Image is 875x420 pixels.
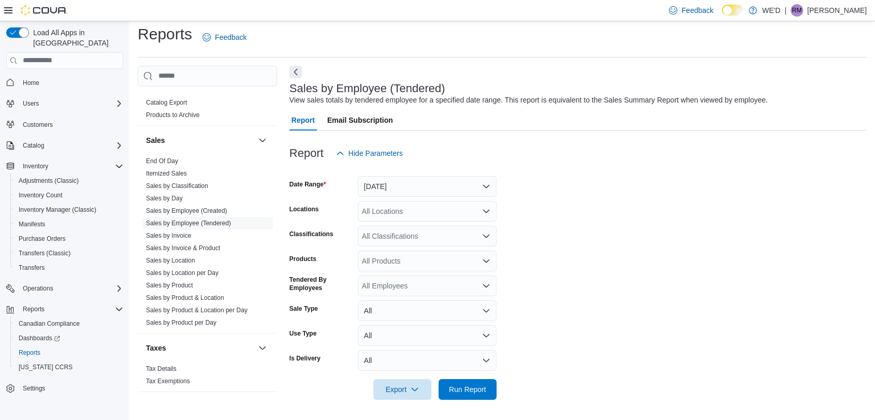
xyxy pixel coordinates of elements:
button: Hide Parameters [332,143,407,164]
span: Load All Apps in [GEOGRAPHIC_DATA] [29,27,123,48]
p: WE'D [762,4,780,17]
img: Cova [21,5,67,16]
a: Settings [19,382,49,395]
span: Itemized Sales [146,169,187,178]
button: Export [373,379,431,400]
a: Dashboards [10,331,127,345]
a: Sales by Employee (Tendered) [146,220,231,227]
span: Users [19,97,123,110]
h1: Reports [138,24,192,45]
span: Operations [23,284,53,293]
button: Run Report [439,379,497,400]
span: Transfers [19,264,45,272]
a: Itemized Sales [146,170,187,177]
span: Dashboards [14,332,123,344]
button: Transfers (Classic) [10,246,127,260]
a: Products to Archive [146,111,199,119]
span: Reports [14,346,123,359]
a: Sales by Invoice & Product [146,244,220,252]
button: Users [2,96,127,111]
h3: Taxes [146,343,166,353]
button: Home [2,75,127,90]
button: Sales [256,134,269,147]
span: Feedback [215,32,246,42]
button: Reports [10,345,127,360]
h3: Sales [146,135,165,146]
button: [DATE] [358,176,497,197]
span: Sales by Product & Location [146,294,224,302]
button: Sales [146,135,254,146]
button: Inventory Count [10,188,127,202]
label: Date Range [289,180,326,189]
span: Feedback [681,5,713,16]
a: Purchase Orders [14,233,70,245]
span: Report [291,110,315,131]
button: Catalog [2,138,127,153]
span: Sales by Invoice [146,231,191,240]
span: Inventory Manager (Classic) [19,206,96,214]
a: Dashboards [14,332,64,344]
span: Tax Details [146,365,177,373]
button: Open list of options [482,232,490,240]
button: Products [256,76,269,88]
span: Manifests [19,220,45,228]
a: Tax Exemptions [146,378,190,385]
div: Sales [138,155,277,333]
button: All [358,300,497,321]
button: Reports [19,303,49,315]
button: Open list of options [482,207,490,215]
button: Reports [2,302,127,316]
p: [PERSON_NAME] [807,4,867,17]
span: Inventory [23,162,48,170]
input: Dark Mode [722,5,743,16]
span: Washington CCRS [14,361,123,373]
span: Reports [19,303,123,315]
span: Sales by Product per Day [146,318,216,327]
span: Sales by Location per Day [146,269,218,277]
span: Dashboards [19,334,60,342]
span: Customers [23,121,53,129]
span: RM [792,4,802,17]
label: Is Delivery [289,354,320,363]
span: Reports [19,349,40,357]
button: Customers [2,117,127,132]
a: Sales by Location per Day [146,269,218,277]
p: | [784,4,786,17]
a: Sales by Location [146,257,195,264]
span: Email Subscription [327,110,393,131]
div: Products [138,96,277,125]
span: Adjustments (Classic) [19,177,79,185]
a: Home [19,77,43,89]
a: Transfers [14,262,49,274]
a: Sales by Classification [146,182,208,190]
span: Inventory Manager (Classic) [14,204,123,216]
span: Manifests [14,218,123,230]
span: Settings [19,382,123,395]
button: Inventory [2,159,127,173]
a: Canadian Compliance [14,317,84,330]
div: Rob Medeiros [791,4,803,17]
span: Users [23,99,39,108]
button: Next [289,66,302,78]
span: Inventory Count [19,191,63,199]
span: Canadian Compliance [14,317,123,330]
label: Products [289,255,316,263]
span: Sales by Day [146,194,183,202]
a: Feedback [198,27,251,48]
span: Home [23,79,39,87]
span: Purchase Orders [14,233,123,245]
button: Taxes [146,343,254,353]
span: Settings [23,384,45,393]
button: All [358,350,497,371]
a: Adjustments (Classic) [14,175,83,187]
a: End Of Day [146,157,178,165]
span: Canadian Compliance [19,320,80,328]
button: Inventory [19,160,52,172]
label: Tendered By Employees [289,276,354,292]
button: Catalog [19,139,48,152]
